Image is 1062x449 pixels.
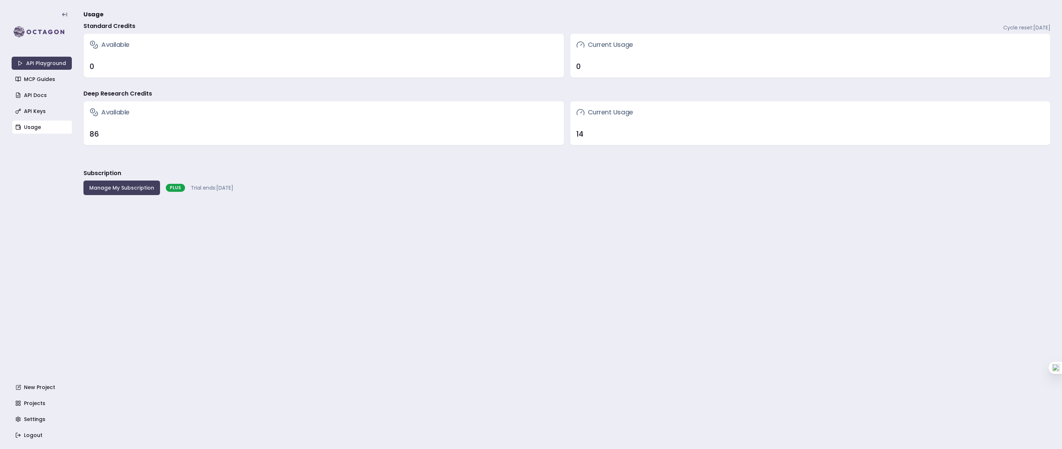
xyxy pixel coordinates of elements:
h3: Available [90,107,130,117]
button: Manage My Subscription [83,181,160,195]
h3: Available [90,40,130,50]
span: Usage [83,10,103,19]
a: Usage [12,121,73,134]
h3: Current Usage [576,107,633,117]
a: MCP Guides [12,73,73,86]
a: New Project [12,381,73,394]
h3: Current Usage [576,40,633,50]
span: Trial ends: [DATE] [191,184,233,191]
a: Projects [12,397,73,410]
h4: Standard Credits [83,22,135,31]
div: 14 [576,129,1045,139]
a: Logout [12,429,73,442]
h4: Deep Research Credits [83,89,152,98]
div: 0 [90,61,558,72]
img: logo-rect-yK7x_WSZ.svg [12,25,72,39]
a: API Keys [12,105,73,118]
div: 0 [576,61,1045,72]
div: 86 [90,129,558,139]
img: one_i.png [1052,364,1060,372]
a: API Playground [12,57,72,70]
a: Settings [12,413,73,426]
h3: Subscription [83,169,121,178]
span: Cycle reset: [DATE] [1003,24,1050,31]
div: PLUS [166,184,185,192]
a: API Docs [12,89,73,102]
